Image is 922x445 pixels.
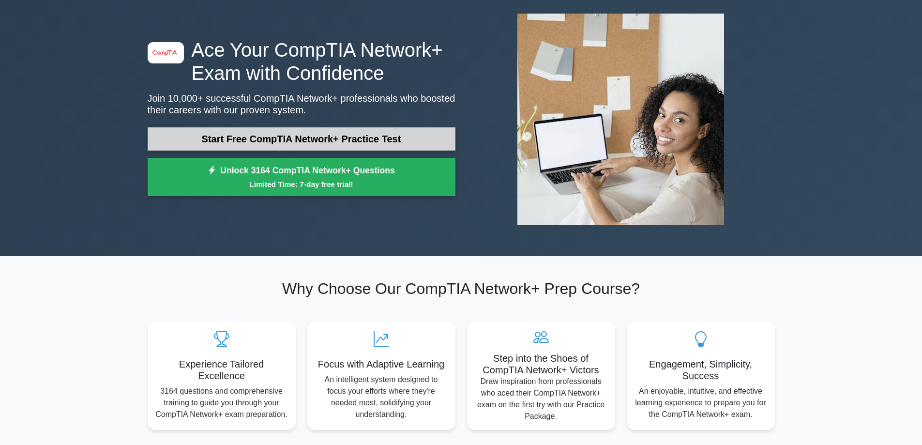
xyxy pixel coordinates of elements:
p: Draw inspiration from professionals who aced their CompTIA Network+ exam on the first try with ou... [475,376,607,422]
p: Join 10,000+ successful CompTIA Network+ professionals who boosted their careers with our proven ... [148,92,455,116]
h2: Why Choose Our CompTIA Network+ Prep Course? [148,279,775,298]
h1: Ace Your CompTIA Network+ Exam with Confidence [148,38,455,85]
p: 3164 questions and comprehensive training to guide you through your CompTIA Network+ exam prepara... [155,385,288,420]
p: An intelligent system designed to focus your efforts where they're needed most, solidifying your ... [315,374,448,420]
p: An enjoyable, intuitive, and effective learning experience to prepare you for the CompTIA Network... [635,385,767,420]
h5: Engagement, Simplicity, Success [635,358,767,382]
h5: Focus with Adaptive Learning [315,358,448,370]
small: Limited Time: 7-day free trial! [160,179,443,190]
a: Unlock 3164 CompTIA Network+ QuestionsLimited Time: 7-day free trial! [148,158,455,197]
a: Start Free CompTIA Network+ Practice Test [148,127,455,151]
h5: Step into the Shoes of CompTIA Network+ Victors [475,353,607,376]
h5: Experience Tailored Excellence [155,358,288,382]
